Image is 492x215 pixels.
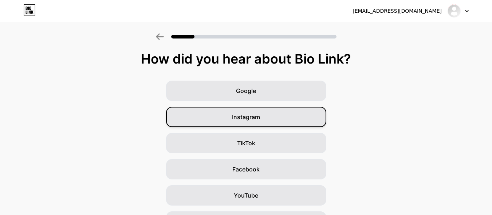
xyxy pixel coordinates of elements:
[232,165,260,174] span: Facebook
[234,191,258,200] span: YouTube
[237,139,255,147] span: TikTok
[353,7,442,15] div: [EMAIL_ADDRESS][DOMAIN_NAME]
[236,86,256,95] span: Google
[232,113,260,121] span: Instagram
[4,52,488,66] div: How did you hear about Bio Link?
[447,4,461,18] img: ragab12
